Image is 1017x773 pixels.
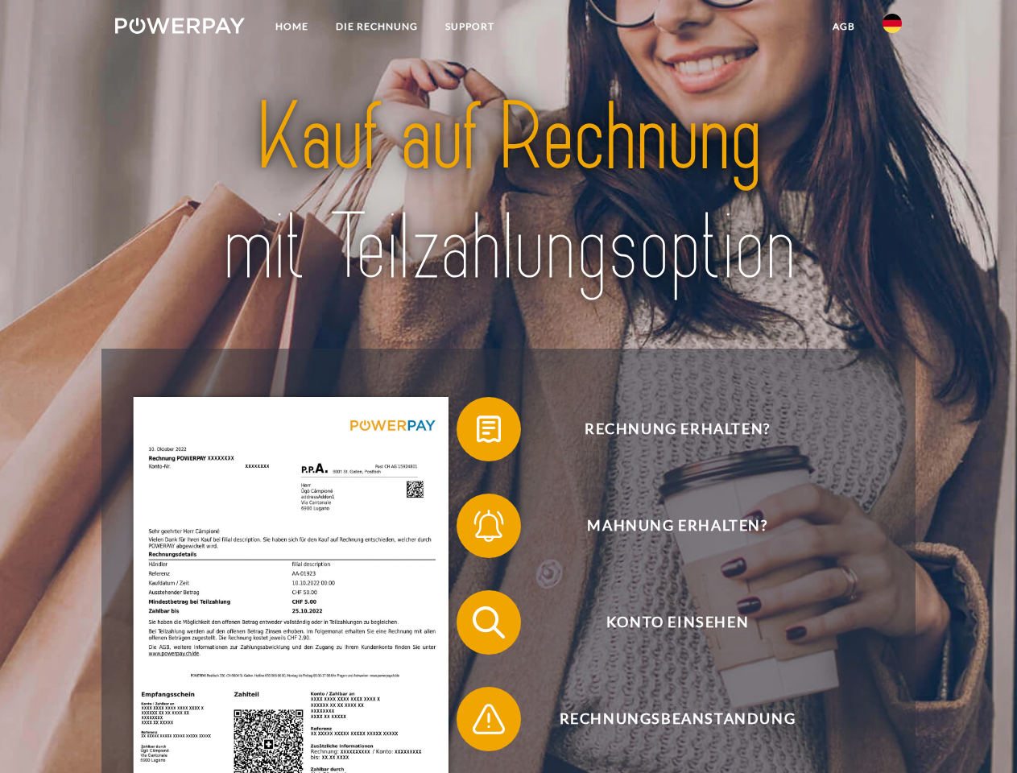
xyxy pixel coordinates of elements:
img: qb_search.svg [469,602,509,643]
img: de [883,14,902,33]
img: qb_bell.svg [469,506,509,546]
span: Mahnung erhalten? [480,494,874,558]
a: SUPPORT [432,12,508,41]
span: Rechnungsbeanstandung [480,687,874,751]
img: title-powerpay_de.svg [154,77,863,308]
button: Mahnung erhalten? [457,494,875,558]
button: Rechnung erhalten? [457,397,875,461]
button: Rechnungsbeanstandung [457,687,875,751]
img: logo-powerpay-white.svg [115,18,245,34]
span: Rechnung erhalten? [480,397,874,461]
a: agb [819,12,869,41]
img: qb_bill.svg [469,409,509,449]
button: Konto einsehen [457,590,875,655]
img: qb_warning.svg [469,699,509,739]
a: Home [262,12,322,41]
a: DIE RECHNUNG [322,12,432,41]
span: Konto einsehen [480,590,874,655]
